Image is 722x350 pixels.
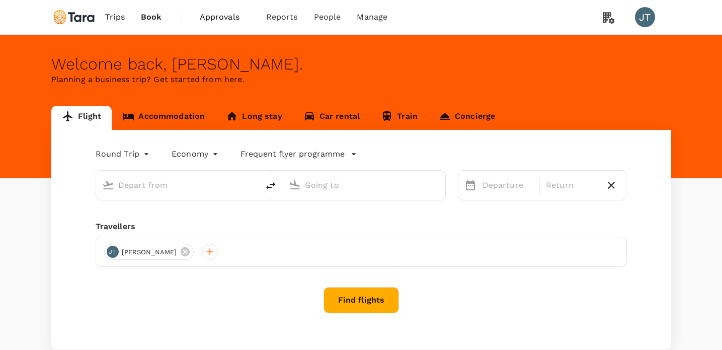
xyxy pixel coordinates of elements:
[112,106,215,130] a: Accommodation
[104,244,194,260] div: JT[PERSON_NAME]
[200,11,250,23] span: Approvals
[240,148,357,160] button: Frequent flyer programme
[370,106,428,130] a: Train
[51,55,671,74] div: Welcome back , [PERSON_NAME] .
[546,179,597,191] p: Return
[51,106,112,130] a: Flight
[215,106,292,130] a: Long stay
[259,174,283,198] button: delete
[116,247,183,257] span: [PERSON_NAME]
[293,106,371,130] a: Car rental
[314,11,341,23] span: People
[107,246,119,258] div: JT
[96,221,627,233] div: Travellers
[252,184,254,186] button: Open
[438,184,440,186] button: Open
[324,287,399,313] button: Find flights
[118,177,237,193] input: Depart from
[305,177,424,193] input: Going to
[51,74,671,86] p: Planning a business trip? Get started from here.
[635,7,655,27] div: JT
[428,106,506,130] a: Concierge
[51,6,98,28] img: Tara Climate Ltd
[105,11,125,23] span: Trips
[357,11,387,23] span: Manage
[240,148,345,160] p: Frequent flyer programme
[483,179,533,191] p: Departure
[141,11,162,23] span: Book
[266,11,298,23] span: Reports
[172,146,220,162] div: Economy
[96,146,152,162] div: Round Trip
